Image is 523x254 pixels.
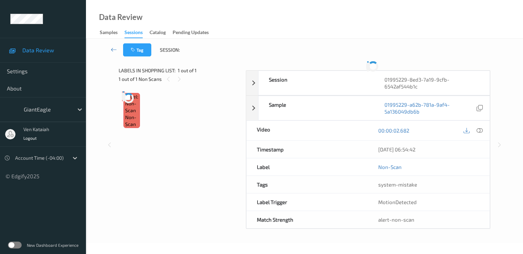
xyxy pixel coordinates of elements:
[247,121,368,140] div: Video
[125,114,138,128] span: non-scan
[247,176,368,193] div: Tags
[99,14,142,21] div: Data Review
[125,93,138,114] span: Label: Non-Scan
[259,71,374,95] div: Session
[374,71,490,95] div: 01995229-8ed3-7a19-9cfb-6542af544b1c
[384,101,475,115] a: 01995229-a62b-781a-9af4-5a136049db6b
[100,28,124,38] a: Samples
[378,127,409,134] a: 00:00:02.682
[246,96,490,120] div: Sample01995229-a62b-781a-9af4-5a136049db6b
[368,193,490,211] div: MotionDetected
[378,146,479,153] div: [DATE] 06:54:42
[378,181,417,188] span: system-mistake
[247,141,368,158] div: Timestamp
[247,211,368,228] div: Match Strength
[173,28,216,38] a: Pending Updates
[119,67,175,74] span: Labels in shopping list:
[150,28,173,38] a: Catalog
[124,28,150,38] a: Sessions
[247,193,368,211] div: Label Trigger
[100,29,118,38] div: Samples
[378,163,402,170] a: Non-Scan
[123,43,151,56] button: Tag
[150,29,166,38] div: Catalog
[160,46,180,53] span: Session:
[173,29,209,38] div: Pending Updates
[246,71,490,95] div: Session01995229-8ed3-7a19-9cfb-6542af544b1c
[247,158,368,176] div: Label
[178,67,197,74] span: 1 out of 1
[259,96,374,120] div: Sample
[124,29,143,38] div: Sessions
[119,75,241,83] div: 1 out of 1 Non Scans
[378,216,479,223] div: alert-non-scan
